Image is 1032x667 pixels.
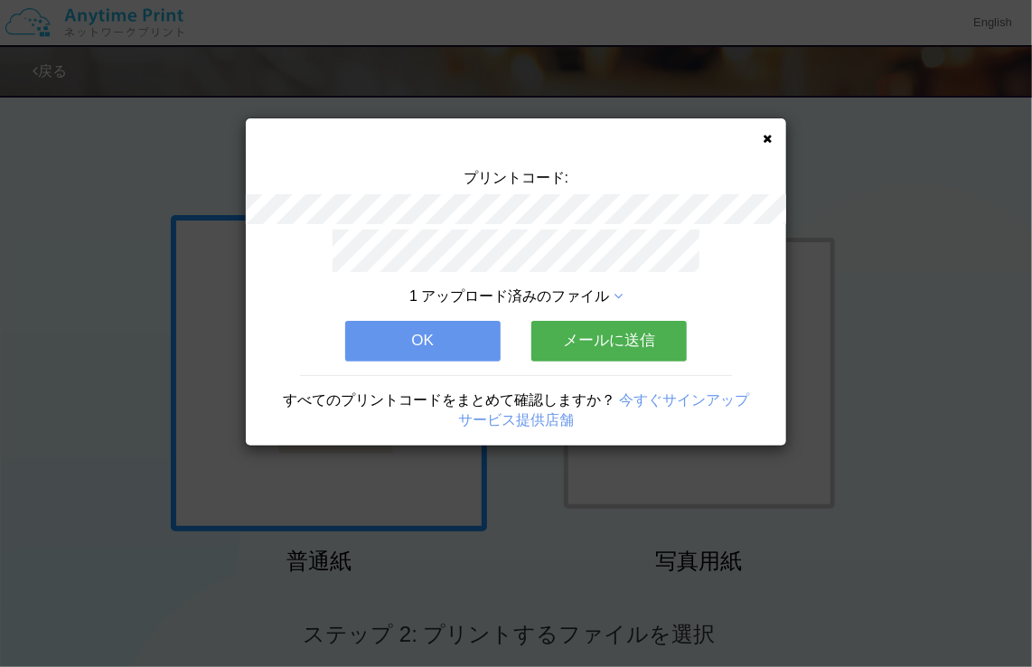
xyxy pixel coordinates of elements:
[464,170,568,185] span: プリントコード:
[345,321,501,361] button: OK
[458,412,574,427] a: サービス提供店舗
[619,392,749,408] a: 今すぐサインアップ
[283,392,615,408] span: すべてのプリントコードをまとめて確認しますか？
[409,288,609,304] span: 1 アップロード済みのファイル
[531,321,687,361] button: メールに送信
